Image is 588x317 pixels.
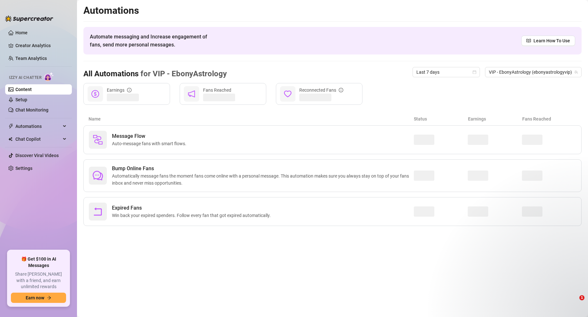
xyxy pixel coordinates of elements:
article: Name [89,115,414,122]
span: Share [PERSON_NAME] with a friend, and earn unlimited rewards [11,271,66,290]
span: Automate messaging and Increase engagement of fans, send more personal messages. [90,33,213,49]
span: Automations [15,121,61,131]
a: Home [15,30,28,35]
div: Earnings [107,87,132,94]
a: Discover Viral Videos [15,153,59,158]
article: Earnings [468,115,522,122]
span: info-circle [127,88,132,92]
button: Earn nowarrow-right [11,293,66,303]
iframe: Intercom live chat [566,295,582,311]
a: Content [15,87,32,92]
span: thunderbolt [8,124,13,129]
span: read [526,38,531,43]
img: logo-BBDzfeDw.svg [5,15,53,22]
span: Bump Online Fans [112,165,414,172]
span: 🎁 Get $100 in AI Messages [11,256,66,269]
span: notification [188,90,195,98]
h2: Automations [83,4,582,17]
span: team [574,70,578,74]
span: Izzy AI Chatter [9,75,41,81]
span: VIP - EbonyAstrology (ebonyastrologyvip) [489,67,578,77]
span: arrow-right [47,296,51,300]
a: Learn How To Use [521,36,575,46]
span: info-circle [339,88,343,92]
span: calendar [473,70,476,74]
a: Settings [15,166,32,171]
span: heart [284,90,292,98]
span: Fans Reached [203,88,231,93]
article: Fans Reached [522,115,576,122]
div: Reconnected Fans [299,87,343,94]
span: Learn How To Use [533,37,570,44]
span: 1 [579,295,584,300]
a: Setup [15,97,27,102]
img: svg%3e [93,135,103,145]
span: Win back your expired spenders. Follow every fan that got expired automatically. [112,212,273,219]
img: Chat Copilot [8,137,13,141]
span: Last 7 days [416,67,476,77]
h3: All Automations [83,69,227,79]
span: Automatically message fans the moment fans come online with a personal message. This automation m... [112,172,414,187]
span: rollback [93,206,103,217]
article: Status [414,115,468,122]
span: Auto-message fans with smart flows. [112,140,189,147]
a: Team Analytics [15,56,47,61]
span: comment [93,171,103,181]
span: for VIP - EbonyAstrology [139,69,227,78]
span: Expired Fans [112,204,273,212]
span: Earn now [26,295,44,300]
span: dollar [91,90,99,98]
span: Message Flow [112,132,189,140]
a: Creator Analytics [15,40,67,51]
span: Chat Copilot [15,134,61,144]
a: Chat Monitoring [15,107,48,113]
img: AI Chatter [44,72,54,81]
